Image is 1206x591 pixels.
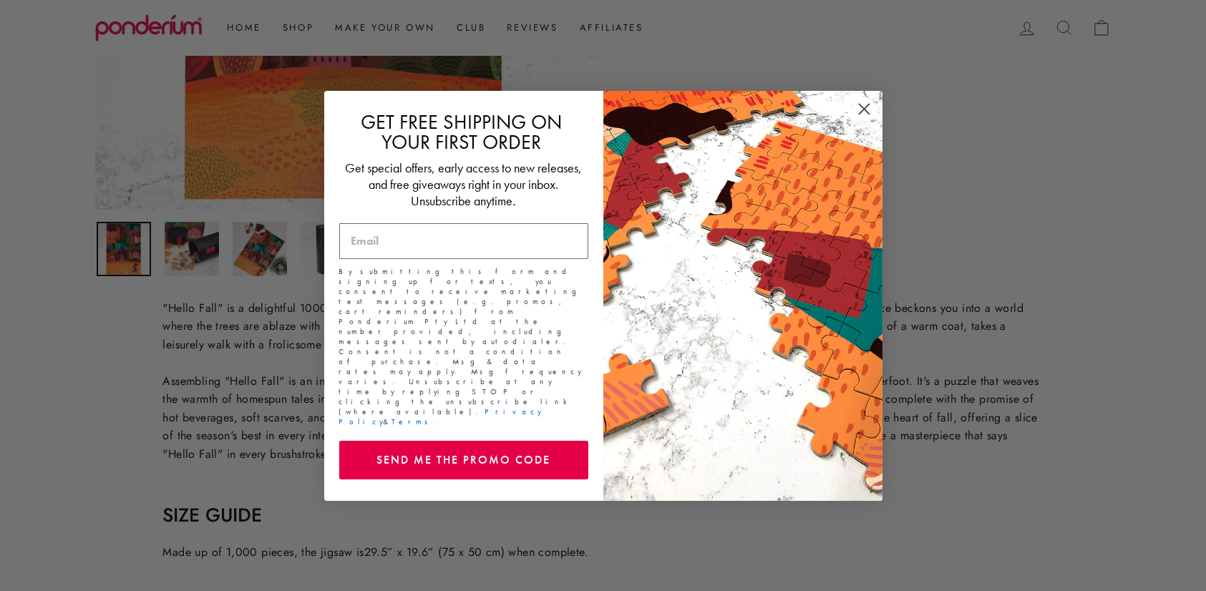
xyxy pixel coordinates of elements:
button: Close dialog [852,97,877,122]
button: SEND ME THE PROMO CODE [339,441,588,479]
span: GET FREE SHIPPING ON YOUR FIRST ORDER [361,109,562,155]
span: Get special offers, early access to new releases, and free giveaways right in your inbox. [345,160,582,192]
img: 463cf514-4bc2-4db9-8857-826b03b94972.jpeg [603,91,882,501]
p: By submitting this form and signing up for texts, you consent to receive marketing text messages ... [339,266,588,426]
input: Email [339,223,588,259]
a: Privacy Policy [339,406,542,426]
span: Unsubscribe anytime [411,192,512,209]
span: . [512,194,516,208]
a: Terms [392,416,434,426]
